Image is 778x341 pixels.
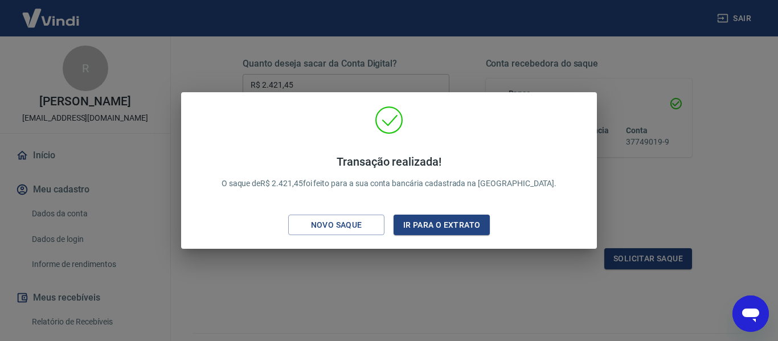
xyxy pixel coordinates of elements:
[222,155,557,169] h4: Transação realizada!
[394,215,490,236] button: Ir para o extrato
[288,215,384,236] button: Novo saque
[732,295,769,332] iframe: Botão para abrir a janela de mensagens
[222,155,557,190] p: O saque de R$ 2.421,45 foi feito para a sua conta bancária cadastrada na [GEOGRAPHIC_DATA].
[297,218,376,232] div: Novo saque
